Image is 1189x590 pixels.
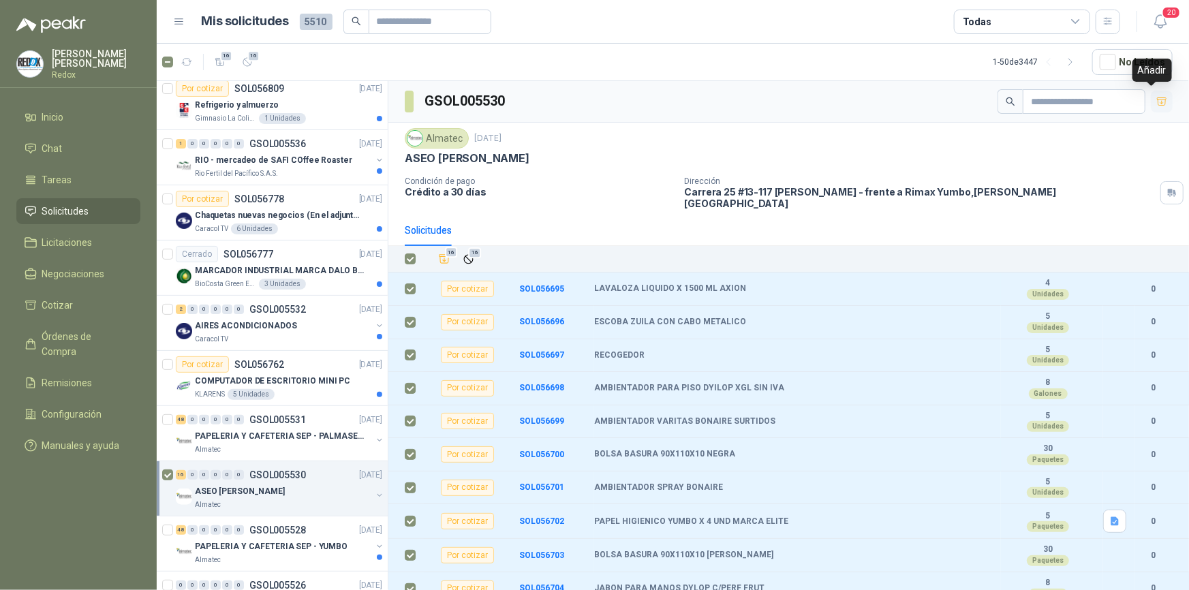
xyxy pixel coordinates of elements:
a: SOL056702 [519,516,564,526]
a: CerradoSOL056777[DATE] Company LogoMARCADOR INDUSTRIAL MARCA DALO BLANCOBioCosta Green Energy S.A... [157,240,388,296]
div: 0 [199,305,209,314]
b: AMBIENTADOR VARITAS BONAIRE SURTIDOS [594,416,775,427]
img: Company Logo [407,131,422,146]
b: 5 [1001,477,1095,488]
button: 16 [236,51,258,73]
div: Por cotizar [176,191,229,207]
a: SOL056703 [519,550,564,560]
div: 0 [222,580,232,590]
span: search [1006,97,1015,106]
a: Por cotizarSOL056778[DATE] Company LogoChaquetas nuevas negocios (En el adjunto mas informacion)C... [157,185,388,240]
b: 5 [1001,411,1095,422]
b: 0 [1134,515,1173,528]
p: SOL056778 [234,194,284,204]
div: 1 - 50 de 3447 [993,51,1081,73]
div: 0 [199,580,209,590]
span: Órdenes de Compra [42,329,127,359]
div: Por cotizar [441,314,494,330]
p: KLARENS [195,389,225,400]
b: BOLSA BASURA 90X110X10 [PERSON_NAME] [594,550,773,561]
p: GSOL005532 [249,305,306,314]
div: 0 [234,305,244,314]
div: 0 [211,305,221,314]
b: 0 [1134,382,1173,394]
a: Solicitudes [16,198,140,224]
div: 1 Unidades [259,113,306,124]
img: Company Logo [176,378,192,394]
div: Todas [963,14,991,29]
span: Solicitudes [42,204,89,219]
b: 4 [1001,278,1095,289]
div: 0 [211,525,221,535]
p: PAPELERIA Y CAFETERIA SEP - YUMBO [195,540,348,553]
button: 16 [209,51,231,73]
div: 0 [222,415,232,424]
b: SOL056695 [519,284,564,294]
div: 16 [176,470,186,480]
h1: Mis solicitudes [202,12,289,31]
div: Galones [1029,388,1068,399]
div: 0 [234,470,244,480]
div: Por cotizar [441,547,494,563]
span: Cotizar [42,298,74,313]
b: RECOGEDOR [594,350,645,361]
div: Añadir [1132,59,1172,82]
p: GSOL005536 [249,139,306,149]
a: SOL056697 [519,350,564,360]
span: 16 [220,50,233,61]
b: SOL056696 [519,317,564,326]
div: Por cotizar [441,480,494,496]
p: GSOL005526 [249,580,306,590]
b: SOL056701 [519,482,564,492]
div: Por cotizar [441,347,494,363]
b: ESCOBA ZUILA CON CABO METALICO [594,317,746,328]
div: 0 [187,305,198,314]
div: 0 [176,580,186,590]
span: Configuración [42,407,102,422]
div: Por cotizar [176,80,229,97]
div: 0 [199,525,209,535]
b: 30 [1001,544,1095,555]
span: 16 [445,247,458,258]
p: ASEO [PERSON_NAME] [405,151,529,166]
div: 0 [234,139,244,149]
div: Unidades [1027,487,1069,498]
p: AIRES ACONDICIONADOS [195,320,297,332]
div: 0 [199,470,209,480]
b: 0 [1134,349,1173,362]
div: Paquetes [1027,521,1069,532]
a: SOL056699 [519,416,564,426]
p: BioCosta Green Energy S.A.S [195,279,256,290]
div: Unidades [1027,289,1069,300]
p: [DATE] [359,138,382,151]
a: Remisiones [16,370,140,396]
div: 0 [187,415,198,424]
p: Refrigerio y almuerzo [195,99,279,112]
span: Inicio [42,110,64,125]
p: Chaquetas nuevas negocios (En el adjunto mas informacion) [195,209,365,222]
a: SOL056698 [519,383,564,392]
b: 8 [1001,377,1095,388]
div: 0 [211,415,221,424]
b: SOL056700 [519,450,564,459]
p: COMPUTADOR DE ESCRITORIO MINI PC [195,375,350,388]
button: 20 [1148,10,1173,34]
img: Company Logo [176,544,192,560]
p: PAPELERIA Y CAFETERIA SEP - PALMASECA [195,430,365,443]
p: Carrera 25 #13-117 [PERSON_NAME] - frente a Rimax Yumbo , [PERSON_NAME][GEOGRAPHIC_DATA] [684,186,1155,209]
b: 5 [1001,511,1095,522]
b: AMBIENTADOR SPRAY BONAIRE [594,482,723,493]
div: 0 [222,305,232,314]
img: Company Logo [176,157,192,174]
button: No Leídos [1092,49,1173,75]
a: 48 0 0 0 0 0 GSOL005528[DATE] Company LogoPAPELERIA Y CAFETERIA SEP - YUMBOAlmatec [176,522,385,565]
div: Por cotizar [441,413,494,429]
img: Company Logo [176,268,192,284]
div: 0 [234,580,244,590]
div: 0 [199,139,209,149]
div: Cerrado [176,246,218,262]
